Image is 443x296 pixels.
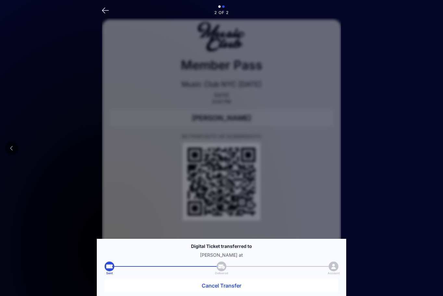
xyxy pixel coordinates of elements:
[110,109,333,126] div: [PERSON_NAME]
[102,10,341,15] p: 2 of 2
[105,252,338,258] p: [PERSON_NAME] at
[106,271,113,275] span: Sent
[110,134,333,139] p: NO PRINTOUTS OR SCREENSHOTS
[105,279,338,292] button: Cancel Transfer
[110,93,333,98] p: [DATE]
[328,271,340,275] span: Account
[183,143,260,221] div: QR Code
[110,99,333,104] p: 6:00 PM
[215,271,228,275] span: Delivered
[105,243,338,250] p: Digital Ticket transferred to
[110,56,333,74] p: Member Pass
[110,80,333,89] p: Music Club NYC [DATE]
